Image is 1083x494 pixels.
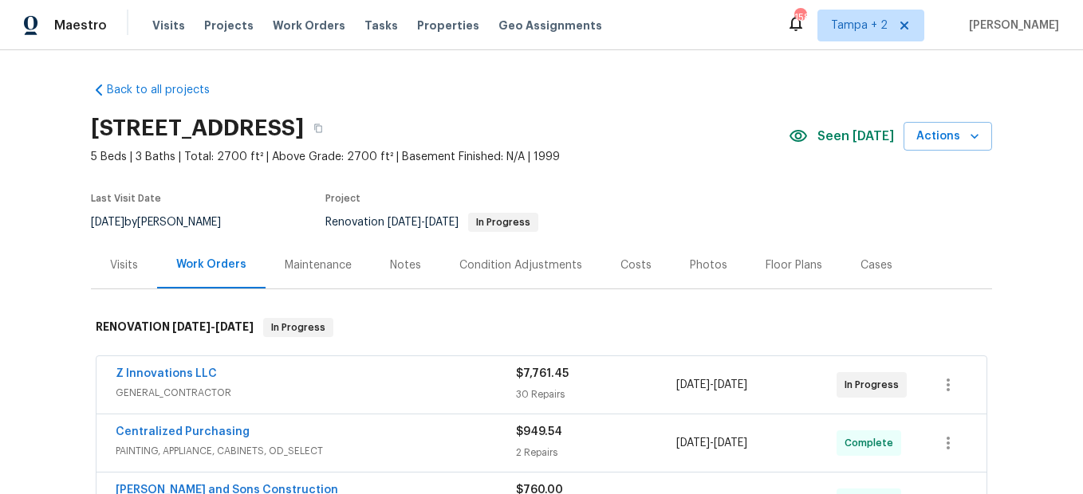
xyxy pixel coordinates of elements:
[91,302,992,353] div: RENOVATION [DATE]-[DATE]In Progress
[904,122,992,151] button: Actions
[714,437,747,449] span: [DATE]
[91,194,161,203] span: Last Visit Date
[364,20,398,31] span: Tasks
[304,114,333,143] button: Copy Address
[845,377,905,393] span: In Progress
[498,18,602,33] span: Geo Assignments
[963,18,1059,33] span: [PERSON_NAME]
[676,379,710,390] span: [DATE]
[470,218,537,227] span: In Progress
[516,426,562,437] span: $949.54
[516,368,569,379] span: $7,761.45
[116,426,250,437] a: Centralized Purchasing
[325,194,360,203] span: Project
[676,437,710,449] span: [DATE]
[417,18,479,33] span: Properties
[817,128,894,144] span: Seen [DATE]
[91,149,789,165] span: 5 Beds | 3 Baths | Total: 2700 ft² | Above Grade: 2700 ft² | Basement Finished: N/A | 1999
[152,18,185,33] span: Visits
[54,18,107,33] span: Maestro
[91,82,244,98] a: Back to all projects
[285,257,352,273] div: Maintenance
[766,257,822,273] div: Floor Plans
[265,320,332,335] span: In Progress
[91,217,124,228] span: [DATE]
[845,435,900,451] span: Complete
[91,120,304,136] h2: [STREET_ADDRESS]
[916,127,979,147] span: Actions
[273,18,345,33] span: Work Orders
[91,213,240,232] div: by [PERSON_NAME]
[620,257,652,273] div: Costs
[172,321,211,332] span: [DATE]
[676,435,747,451] span: -
[860,257,892,273] div: Cases
[325,217,538,228] span: Renovation
[676,377,747,393] span: -
[425,217,459,228] span: [DATE]
[714,379,747,390] span: [DATE]
[215,321,254,332] span: [DATE]
[116,443,516,459] span: PAINTING, APPLIANCE, CABINETS, OD_SELECT
[176,257,246,272] div: Work Orders
[96,318,254,337] h6: RENOVATION
[204,18,254,33] span: Projects
[794,10,805,25] div: 158
[388,217,421,228] span: [DATE]
[172,321,254,332] span: -
[516,445,676,461] div: 2 Repairs
[116,368,217,379] a: Z Innovations LLC
[390,257,421,273] div: Notes
[388,217,459,228] span: -
[110,257,138,273] div: Visits
[516,386,676,402] div: 30 Repairs
[831,18,888,33] span: Tampa + 2
[690,257,727,273] div: Photos
[116,385,516,401] span: GENERAL_CONTRACTOR
[459,257,582,273] div: Condition Adjustments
